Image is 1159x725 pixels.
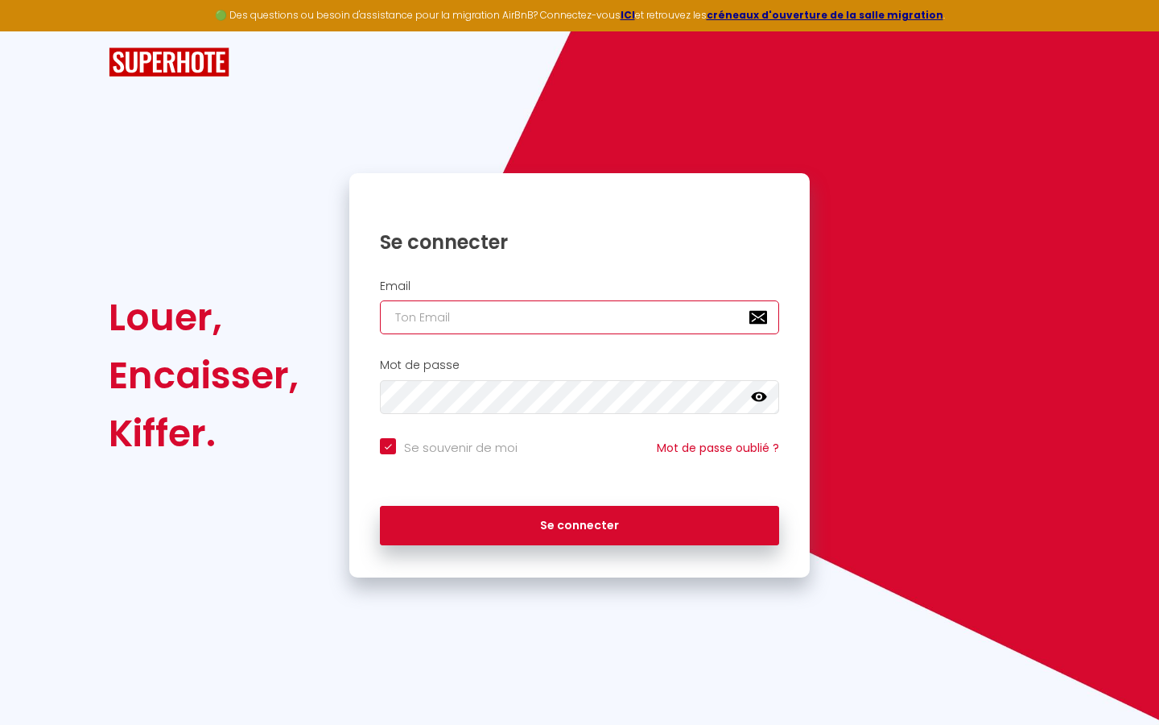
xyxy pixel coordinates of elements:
[380,230,779,255] h1: Se connecter
[380,358,779,372] h2: Mot de passe
[380,506,779,546] button: Se connecter
[109,404,299,462] div: Kiffer.
[109,48,229,77] img: SuperHote logo
[621,8,635,22] a: ICI
[109,288,299,346] div: Louer,
[13,6,61,55] button: Ouvrir le widget de chat LiveChat
[380,280,779,293] h2: Email
[707,8,943,22] a: créneaux d'ouverture de la salle migration
[657,440,779,456] a: Mot de passe oublié ?
[380,300,779,334] input: Ton Email
[109,346,299,404] div: Encaisser,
